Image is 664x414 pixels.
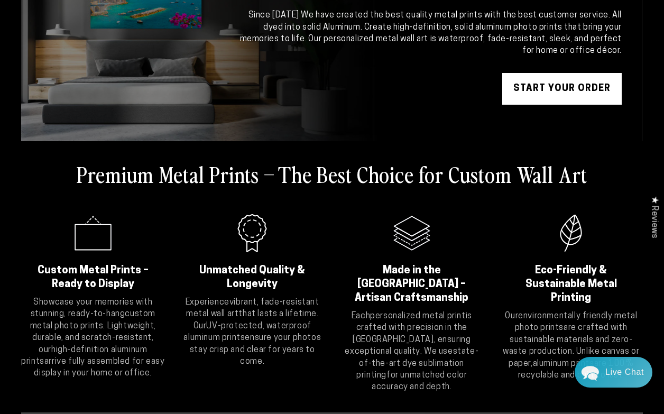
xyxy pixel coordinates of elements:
[30,310,155,330] strong: custom metal photo prints
[502,73,622,105] a: START YOUR Order
[21,297,165,380] p: Showcase your memories with stunning, ready-to-hang . Lightweight, durable, and scratch-resistant...
[77,160,587,188] h2: Premium Metal Prints – The Best Choice for Custom Wall Art
[183,322,311,342] strong: UV-protected, waterproof aluminum prints
[194,264,311,291] h2: Unmatched Quality & Longevity
[513,264,630,305] h2: Eco-Friendly & Sustainable Metal Printing
[575,357,652,388] div: Chat widget toggle
[356,347,478,380] strong: state-of-the-art dye sublimation printing
[370,312,465,320] strong: personalized metal print
[186,298,319,318] strong: vibrant, fade-resistant metal wall art
[340,310,484,393] p: Each is crafted with precision in the [GEOGRAPHIC_DATA], ensuring exceptional quality. We use for...
[21,346,147,366] strong: high-definition aluminum prints
[644,188,664,246] div: Click to open Judge.me floating reviews tab
[353,264,471,305] h2: Made in the [GEOGRAPHIC_DATA] – Artisan Craftsmanship
[238,10,622,57] div: Since [DATE] We have created the best quality metal prints with the best customer service. All dy...
[515,312,637,332] strong: environmentally friendly metal photo prints
[605,357,644,388] div: Contact Us Directly
[34,264,152,291] h2: Custom Metal Prints – Ready to Display
[181,297,325,367] p: Experience that lasts a lifetime. Our ensure your photos stay crisp and clear for years to come.
[533,360,594,368] strong: aluminum prints
[500,310,643,381] p: Our are crafted with sustainable materials and zero-waste production. Unlike canvas or paper, are...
